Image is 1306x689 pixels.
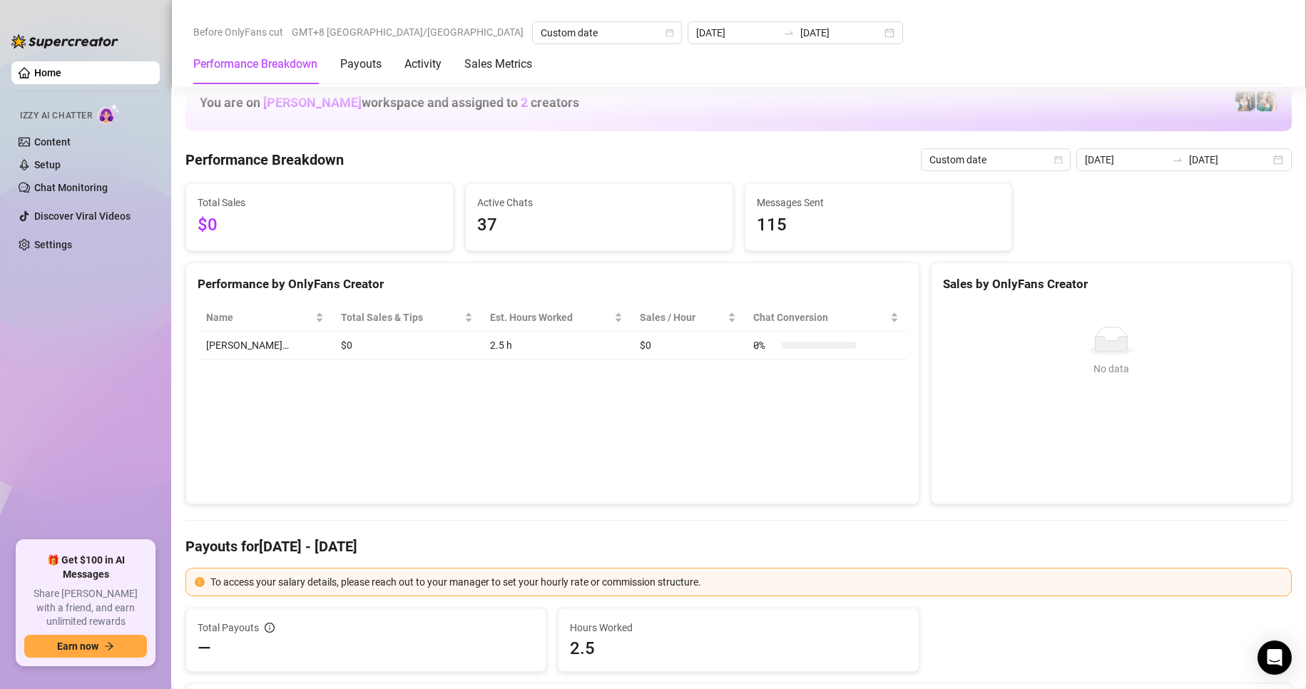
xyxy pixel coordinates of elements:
span: Messages Sent [757,195,1001,210]
span: 37 [477,212,721,239]
span: exclamation-circle [195,577,205,587]
div: Est. Hours Worked [490,310,611,325]
span: [PERSON_NAME] [263,95,362,110]
div: To access your salary details, please reach out to your manager to set your hourly rate or commis... [210,574,1282,590]
input: Start date [1085,152,1166,168]
div: Payouts [340,56,382,73]
div: Performance by OnlyFans Creator [198,275,907,294]
span: swap-right [783,27,795,39]
span: GMT+8 [GEOGRAPHIC_DATA]/[GEOGRAPHIC_DATA] [292,21,524,43]
span: Custom date [929,149,1062,170]
span: Total Sales & Tips [341,310,461,325]
span: calendar [665,29,674,37]
span: Active Chats [477,195,721,210]
span: info-circle [265,623,275,633]
a: Chat Monitoring [34,182,108,193]
span: $0 [198,212,442,239]
td: $0 [332,332,481,359]
img: Zaddy [1257,91,1277,111]
td: $0 [631,332,745,359]
span: calendar [1054,155,1063,164]
th: Total Sales & Tips [332,304,481,332]
span: 0 % [753,337,776,353]
span: to [1172,154,1183,165]
span: Custom date [541,22,673,44]
span: 2.5 [570,637,907,660]
a: Settings [34,239,72,250]
span: Earn now [57,640,98,652]
span: Total Payouts [198,620,259,636]
img: AI Chatter [98,103,120,124]
th: Sales / Hour [631,304,745,332]
th: Name [198,304,332,332]
span: swap-right [1172,154,1183,165]
a: Home [34,67,61,78]
a: Discover Viral Videos [34,210,131,222]
td: 2.5 h [481,332,631,359]
span: 115 [757,212,1001,239]
h1: You are on workspace and assigned to creators [200,95,579,111]
h4: Performance Breakdown [185,150,344,170]
div: Open Intercom Messenger [1257,640,1292,675]
th: Chat Conversion [745,304,907,332]
td: [PERSON_NAME]… [198,332,332,359]
span: Chat Conversion [753,310,887,325]
div: Sales Metrics [464,56,532,73]
span: Name [206,310,312,325]
span: Before OnlyFans cut [193,21,283,43]
input: Start date [696,25,777,41]
div: Activity [404,56,442,73]
div: No data [949,361,1274,377]
img: logo-BBDzfeDw.svg [11,34,118,49]
span: 🎁 Get $100 in AI Messages [24,553,147,581]
input: End date [800,25,882,41]
a: Content [34,136,71,148]
span: 2 [521,95,528,110]
a: Setup [34,159,61,170]
span: arrow-right [104,641,114,651]
input: End date [1189,152,1270,168]
span: Total Sales [198,195,442,210]
div: Performance Breakdown [193,56,317,73]
span: Share [PERSON_NAME] with a friend, and earn unlimited rewards [24,587,147,629]
div: Sales by OnlyFans Creator [943,275,1280,294]
button: Earn nowarrow-right [24,635,147,658]
span: — [198,637,211,660]
span: Izzy AI Chatter [20,109,92,123]
span: Sales / Hour [640,310,725,325]
span: to [783,27,795,39]
img: Katy [1235,91,1255,111]
h4: Payouts for [DATE] - [DATE] [185,536,1292,556]
span: Hours Worked [570,620,907,636]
